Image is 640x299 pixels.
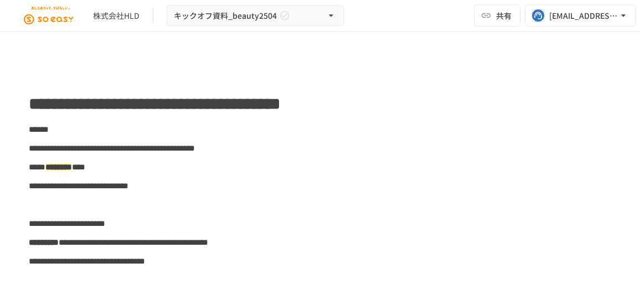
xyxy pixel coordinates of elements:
[13,7,84,24] img: JEGjsIKIkXC9kHzRN7titGGb0UF19Vi83cQ0mCQ5DuX
[474,4,520,27] button: 共有
[167,5,344,27] button: キックオフ資料_beauty2504
[174,9,277,23] span: キックオフ資料_beauty2504
[525,4,636,27] button: [EMAIL_ADDRESS][DOMAIN_NAME]
[496,9,512,22] span: 共有
[549,9,618,23] div: [EMAIL_ADDRESS][DOMAIN_NAME]
[93,10,140,22] div: 株式会社HLD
